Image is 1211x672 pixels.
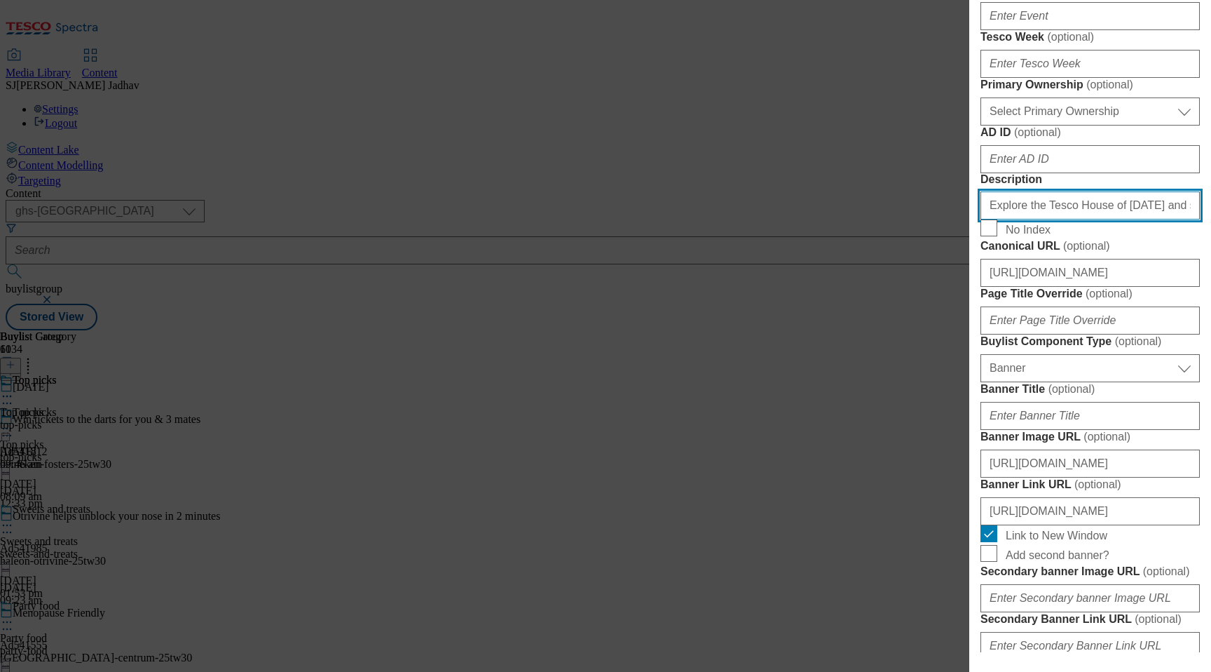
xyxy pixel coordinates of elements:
[1135,613,1182,625] span: ( optional )
[980,632,1200,660] input: Enter Secondary Banner Link URL
[980,584,1200,612] input: Enter Secondary banner Image URL
[980,145,1200,173] input: Enter AD ID
[980,497,1200,525] input: Enter Banner Link URL
[980,382,1200,396] label: Banner Title
[980,173,1200,186] label: Description
[1086,288,1133,300] span: ( optional )
[980,30,1200,44] label: Tesco Week
[1083,431,1130,443] span: ( optional )
[1086,79,1133,90] span: ( optional )
[1006,549,1109,562] span: Add second banner?
[980,287,1200,301] label: Page Title Override
[980,450,1200,478] input: Enter Banner Image URL
[980,612,1200,626] label: Secondary Banner Link URL
[1006,530,1107,542] span: Link to New Window
[1143,565,1190,577] span: ( optional )
[980,565,1200,579] label: Secondary banner Image URL
[980,239,1200,253] label: Canonical URL
[1063,240,1110,252] span: ( optional )
[980,307,1200,335] input: Enter Page Title Override
[980,126,1200,140] label: AD ID
[980,402,1200,430] input: Enter Banner Title
[980,259,1200,287] input: Enter Canonical URL
[1014,126,1061,138] span: ( optional )
[980,478,1200,492] label: Banner Link URL
[980,191,1200,220] input: Enter Description
[980,2,1200,30] input: Enter Event
[1047,31,1094,43] span: ( optional )
[980,50,1200,78] input: Enter Tesco Week
[1048,383,1095,395] span: ( optional )
[1074,478,1121,490] span: ( optional )
[980,78,1200,92] label: Primary Ownership
[980,335,1200,349] label: Buylist Component Type
[1006,224,1051,236] span: No Index
[980,430,1200,444] label: Banner Image URL
[1115,335,1162,347] span: ( optional )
